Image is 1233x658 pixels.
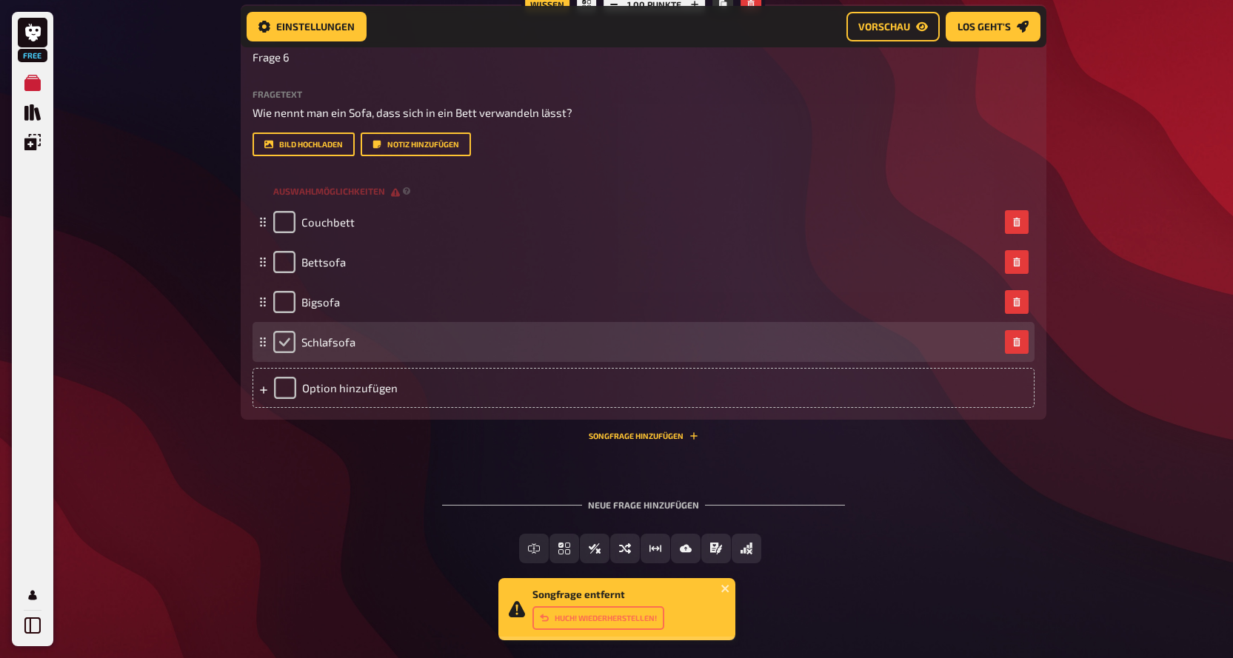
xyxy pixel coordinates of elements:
span: Bigsofa [301,295,340,309]
button: Notiz hinzufügen [361,132,471,156]
span: Bettsofa [301,255,346,269]
span: Los geht's [958,21,1011,32]
button: Sortierfrage [610,534,640,563]
a: Meine Quizze [18,68,47,98]
span: Schlafsofa [301,335,355,349]
button: Huch! Wiederherstellen! [532,606,664,630]
button: Einstellungen [247,12,367,41]
div: Neue Frage hinzufügen [442,476,845,522]
span: Couchbett [301,215,355,229]
button: Vorschau [846,12,940,41]
span: Frage 6 [253,49,290,66]
span: Wie nennt man ein Sofa, dass sich in ein Bett verwandeln lässt? [253,106,572,119]
button: Los geht's [946,12,1040,41]
a: Quiz Sammlung [18,98,47,127]
button: Songfrage hinzufügen [589,432,698,440]
a: Profil [18,580,47,610]
label: Fragetext [253,90,1035,98]
button: Einfachauswahl [549,534,579,563]
button: Prosa (Langtext) [701,534,731,563]
button: close [721,583,731,594]
span: Einstellungen [276,21,355,32]
div: Songfrage entfernt [532,588,664,630]
button: Wahr / Falsch [580,534,609,563]
div: Option hinzufügen [253,368,1035,408]
button: Bild-Antwort [671,534,701,563]
button: Schätzfrage [641,534,670,563]
button: Bild hochladen [253,132,355,156]
span: Free [19,51,46,60]
button: Freitext Eingabe [519,534,549,563]
a: Einblendungen [18,127,47,157]
button: Offline Frage [732,534,761,563]
span: Vorschau [858,21,910,32]
span: Auswahlmöglichkeiten [273,185,400,198]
